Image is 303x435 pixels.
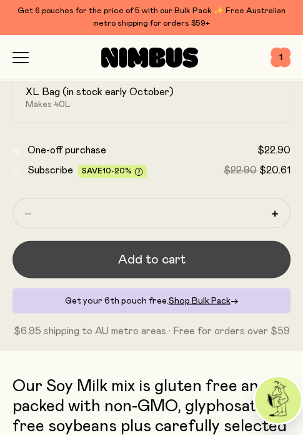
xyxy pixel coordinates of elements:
div: Get 6 pouches for the price of 5 with our Bulk Pack ✨ Free Australian metro shipping for orders $59+ [12,5,291,30]
span: Makes 40L [26,100,71,110]
span: One-off purchase [27,145,106,155]
h2: XL Bag (in stock early October) [26,86,174,98]
div: Get your 6th pouch free. [12,288,291,313]
img: agent [255,377,301,423]
span: Shop Bulk Pack [169,296,231,305]
span: $22.90 [257,145,291,155]
button: 1 [271,48,291,68]
button: Add to cart [12,240,291,278]
p: $6.95 shipping to AU metro areas · Free for orders over $59 [12,323,291,338]
span: Save [82,167,143,177]
a: Shop Bulk Pack→ [169,296,239,305]
span: 10-20% [102,167,132,175]
span: $22.90 [224,165,257,175]
span: $20.61 [259,165,291,175]
span: Add to cart [118,250,186,268]
span: Subscribe [27,165,73,175]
